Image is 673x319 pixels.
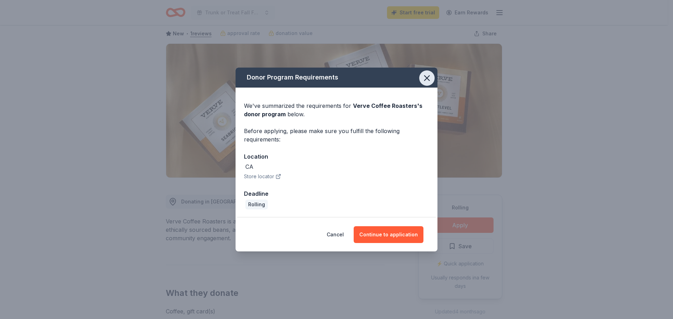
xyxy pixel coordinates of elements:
div: We've summarized the requirements for below. [244,102,429,118]
button: Continue to application [354,226,423,243]
div: Location [244,152,429,161]
div: Before applying, please make sure you fulfill the following requirements: [244,127,429,144]
div: CA [245,162,253,171]
div: Donor Program Requirements [236,68,437,88]
div: Rolling [245,200,268,209]
button: Store locator [244,172,281,181]
button: Cancel [327,226,344,243]
div: Deadline [244,189,429,198]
